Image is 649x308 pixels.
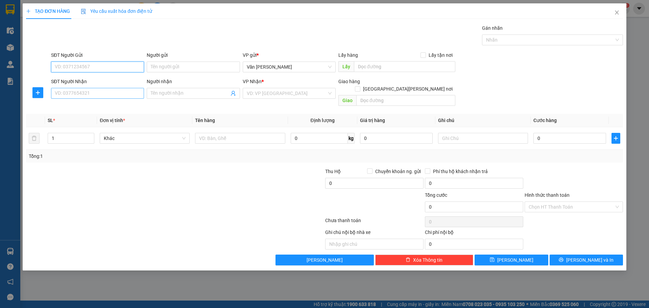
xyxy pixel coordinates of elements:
[533,118,557,123] span: Cước hàng
[360,85,455,93] span: [GEOGRAPHIC_DATA][PERSON_NAME] nơi
[26,8,70,14] span: TẠO ĐƠN HÀNG
[325,169,341,174] span: Thu Hộ
[307,256,343,264] span: [PERSON_NAME]
[325,229,424,239] div: Ghi chú nội bộ nhà xe
[550,255,623,265] button: printer[PERSON_NAME] và In
[425,192,447,198] span: Tổng cước
[348,133,355,144] span: kg
[612,136,620,141] span: plus
[338,95,356,106] span: Giao
[81,9,86,14] img: icon
[247,62,332,72] span: Văn phòng Quỳnh Lưu
[435,114,531,127] th: Ghi chú
[354,61,455,72] input: Dọc đường
[475,255,548,265] button: save[PERSON_NAME]
[32,87,43,98] button: plus
[338,79,360,84] span: Giao hàng
[614,10,620,15] span: close
[275,255,374,265] button: [PERSON_NAME]
[338,52,358,58] span: Lấy hàng
[372,168,424,175] span: Chuyển khoản ng. gửi
[356,95,455,106] input: Dọc đường
[360,118,385,123] span: Giá trị hàng
[147,78,240,85] div: Người nhận
[51,51,144,59] div: SĐT Người Gửi
[231,91,236,96] span: user-add
[324,217,424,229] div: Chưa thanh toán
[81,8,152,14] span: Yêu cầu xuất hóa đơn điện tử
[607,3,626,22] button: Close
[497,256,533,264] span: [PERSON_NAME]
[48,118,53,123] span: SL
[426,51,455,59] span: Lấy tận nơi
[559,257,563,263] span: printer
[29,133,40,144] button: delete
[360,133,433,144] input: 0
[425,229,523,239] div: Chi phí nội bộ
[311,118,335,123] span: Định lượng
[482,25,503,31] label: Gán nhãn
[195,133,285,144] input: VD: Bàn, Ghế
[243,51,336,59] div: VP gửi
[566,256,614,264] span: [PERSON_NAME] và In
[430,168,490,175] span: Phí thu hộ khách nhận trả
[26,9,31,14] span: plus
[104,133,186,143] span: Khác
[413,256,442,264] span: Xóa Thông tin
[525,192,570,198] label: Hình thức thanh toán
[29,152,250,160] div: Tổng: 1
[338,61,354,72] span: Lấy
[100,118,125,123] span: Đơn vị tính
[195,118,215,123] span: Tên hàng
[51,78,144,85] div: SĐT Người Nhận
[325,239,424,250] input: Nhập ghi chú
[375,255,474,265] button: deleteXóa Thông tin
[438,133,528,144] input: Ghi Chú
[611,133,620,144] button: plus
[406,257,410,263] span: delete
[147,51,240,59] div: Người gửi
[33,90,43,95] span: plus
[490,257,495,263] span: save
[243,79,262,84] span: VP Nhận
